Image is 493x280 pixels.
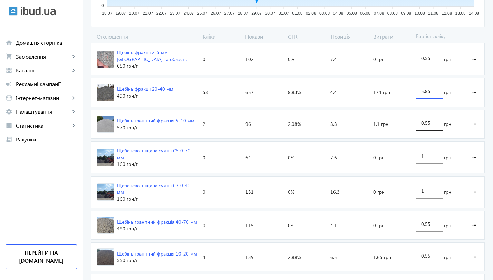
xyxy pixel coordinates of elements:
[370,33,413,40] span: Витрати
[288,154,294,161] span: 0%
[16,67,70,74] span: Каталог
[6,244,77,269] a: Перейти на [DOMAIN_NAME]
[444,222,451,229] span: грн
[288,89,301,96] span: 8.83%
[101,3,104,8] tspan: 0
[183,11,194,16] tspan: 24.07
[330,254,337,261] span: 6.5
[6,136,12,143] mat-icon: receipt_long
[203,222,205,229] span: 0
[347,11,357,16] tspan: 05.08
[117,117,194,124] div: Щебінь гранітний фракція 5-10 мм
[143,11,153,16] tspan: 21.07
[102,11,112,16] tspan: 18.07
[21,7,56,16] img: ibud_text.svg
[413,33,464,40] span: Вартість кліку
[6,39,12,46] mat-icon: home
[245,189,254,196] span: 131
[6,108,12,115] mat-icon: settings
[117,161,197,168] div: 160 грн /т
[470,51,478,68] mat-icon: more_horiz
[245,56,254,63] span: 102
[97,184,114,200] img: 1444364ddf280952941410121596395-f5385c85c1.jpg
[117,49,197,62] div: Щебінь фракції 2-5 мм [GEOGRAPHIC_DATA] та область
[444,56,451,63] span: грн
[117,182,197,196] div: Щебенево-піщана суміш С7 0-40 мм
[117,250,197,257] div: Щебінь гранітний фракція 10-20 мм
[16,39,77,46] span: Домашня сторінка
[288,222,294,229] span: 0%
[373,189,385,196] span: 0 грн
[444,89,451,96] span: грн
[70,53,77,60] mat-icon: keyboard_arrow_right
[401,11,411,16] tspan: 09.08
[203,121,205,128] span: 2
[245,254,254,261] span: 139
[117,196,197,202] div: 160 грн /т
[251,11,262,16] tspan: 29.07
[16,108,70,115] span: Налаштування
[265,11,275,16] tspan: 30.07
[373,56,385,63] span: 0 грн
[6,122,12,129] mat-icon: analytics
[279,11,289,16] tspan: 31.07
[129,11,139,16] tspan: 20.07
[117,124,194,131] div: 570 грн /т
[444,154,451,161] span: грн
[319,11,330,16] tspan: 03.08
[203,254,205,261] span: 4
[288,121,301,128] span: 2.08%
[117,62,197,69] div: 650 грн /т
[97,116,114,132] img: 1626064dc7ed535baf7681978096638-07c6f09a6b.jpg
[330,89,337,96] span: 4.4
[117,86,173,92] div: Щебінь фракції 20-40 мм
[97,84,114,101] img: 1685564ddf2d22b8034441011197533-d9872840d1.jpg
[285,33,328,40] span: CTR
[6,94,12,101] mat-icon: storefront
[70,67,77,74] mat-icon: keyboard_arrow_right
[224,11,235,16] tspan: 27.07
[470,84,478,101] mat-icon: more_horiz
[16,136,77,143] span: Рахунки
[374,11,384,16] tspan: 07.08
[70,108,77,115] mat-icon: keyboard_arrow_right
[16,122,70,129] span: Статистика
[238,11,248,16] tspan: 28.07
[16,81,77,88] span: Рекламні кампанії
[203,189,205,196] span: 0
[428,11,438,16] tspan: 11.08
[70,94,77,101] mat-icon: keyboard_arrow_right
[97,249,114,265] img: 1437564ddf05b9e78c5238586261399-64d532ed1f.jpg
[200,33,243,40] span: Кліки
[245,121,251,128] span: 96
[415,11,425,16] tspan: 10.08
[288,56,294,63] span: 0%
[97,149,114,166] img: 1436964ddf21f981ef6588858516755-f5385c85c1.jpg
[116,11,126,16] tspan: 19.07
[9,7,18,16] img: ibud.svg
[444,189,451,196] span: грн
[328,33,371,40] span: Позиція
[469,11,479,16] tspan: 14.08
[117,92,173,99] div: 490 грн /т
[333,11,343,16] tspan: 04.08
[6,81,12,88] mat-icon: campaign
[330,189,340,196] span: 16.3
[470,249,478,265] mat-icon: more_horiz
[373,222,385,229] span: 0 грн
[387,11,398,16] tspan: 08.08
[288,254,301,261] span: 2.88%
[330,222,337,229] span: 4.1
[197,11,207,16] tspan: 25.07
[97,51,114,68] img: 1438964ddf1ce2b0c66396419432497-3a3ad38b7f.jpg
[203,89,208,96] span: 58
[245,222,254,229] span: 115
[91,33,200,40] span: Оголошення
[373,89,390,96] span: 174 грн
[455,11,466,16] tspan: 13.08
[373,254,391,261] span: 1.65 грн
[245,89,254,96] span: 657
[373,154,385,161] span: 0 грн
[117,219,197,226] div: Щебінь гранітний фракція 40-70 мм
[330,154,337,161] span: 7.6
